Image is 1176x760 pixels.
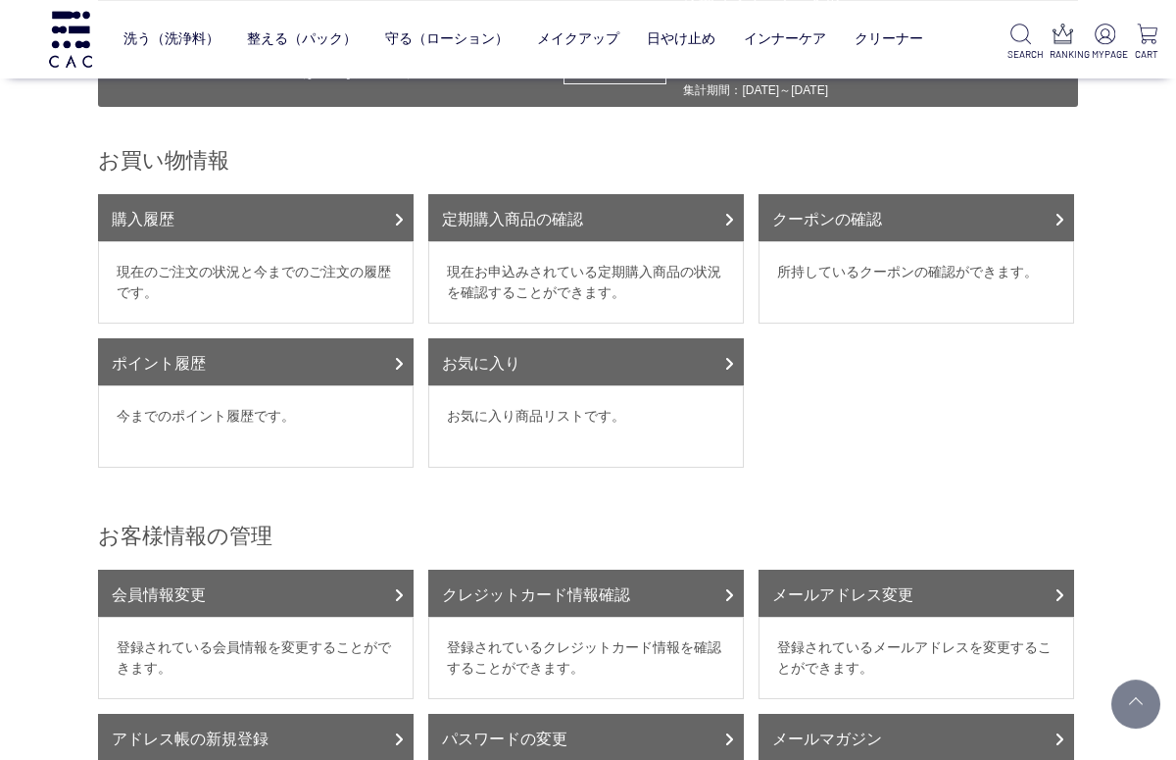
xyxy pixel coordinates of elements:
dd: お気に入り商品リストです。 [428,385,744,468]
a: 会員情報変更 [98,570,414,617]
a: 購入履歴 [98,194,414,241]
a: ポイント履歴 [98,338,414,385]
a: お気に入り [428,338,744,385]
h2: お買い物情報 [98,146,1078,175]
a: MYPAGE [1092,24,1118,62]
h2: お客様情報の管理 [98,522,1078,550]
dd: 登録されている会員情報を変更することができます。 [98,617,414,699]
a: RANKING [1050,24,1076,62]
img: logo [46,11,95,67]
a: 洗う（洗浄料） [123,16,220,62]
a: SEARCH [1007,24,1034,62]
dd: 登録されているメールアドレスを変更することができます。 [759,617,1074,699]
a: CART [1134,24,1160,62]
p: MYPAGE [1092,47,1118,62]
p: CART [1134,47,1160,62]
p: SEARCH [1007,47,1034,62]
dd: 登録されているクレジットカード情報を確認することができます。 [428,617,744,699]
p: RANKING [1050,47,1076,62]
a: メイクアップ [537,16,619,62]
a: 整える（パック） [247,16,357,62]
dd: 所持しているクーポンの確認ができます。 [759,241,1074,324]
dd: 現在お申込みされている定期購入商品の状況を確認することができます。 [428,241,744,324]
dd: 現在のご注文の状況と今までのご注文の履歴です。 [98,241,414,324]
dd: 今までのポイント履歴です。 [98,385,414,468]
a: クーポンの確認 [759,194,1074,241]
a: 日やけ止め [647,16,715,62]
a: メールアドレス変更 [759,570,1074,617]
a: インナーケア [744,16,826,62]
a: クリーナー [855,16,923,62]
a: 守る（ローション） [385,16,509,62]
a: クレジットカード情報確認 [428,570,744,617]
a: 定期購入商品の確認 [428,194,744,241]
